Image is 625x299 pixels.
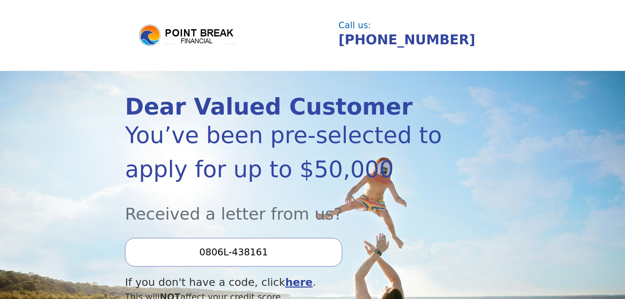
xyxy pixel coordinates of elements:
a: here [285,276,313,288]
a: [PHONE_NUMBER] [339,32,475,48]
div: If you don't have a code, click . [125,274,444,290]
div: Dear Valued Customer [125,96,444,118]
input: Enter your Offer Code: [125,238,342,266]
div: Call us: [339,21,495,30]
div: Received a letter from us? [125,186,444,226]
img: logo.png [138,24,237,47]
div: You’ve been pre-selected to apply for up to $50,000 [125,118,444,186]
